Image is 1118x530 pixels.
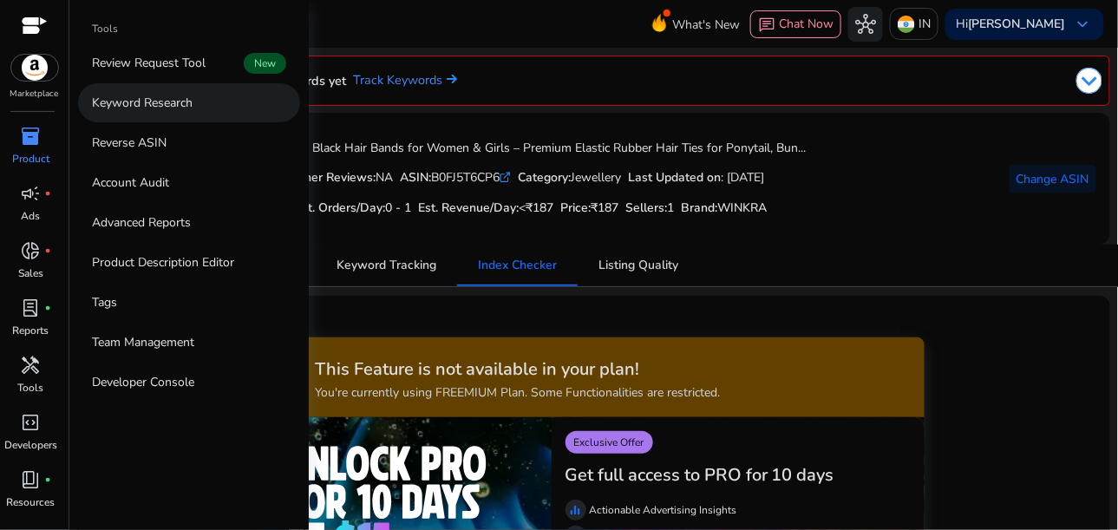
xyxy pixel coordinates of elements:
div: B0FJ5T6CP6 [400,168,511,186]
p: Advanced Reports [92,213,191,232]
p: Resources [7,494,56,510]
p: Reports [13,323,49,338]
img: arrow-right.svg [442,74,457,84]
p: Tools [92,21,118,36]
span: equalizer [569,503,583,517]
button: chatChat Now [750,10,841,38]
p: Team Management [92,333,194,351]
span: 0 - 1 [385,200,411,216]
p: Reverse ASIN [92,134,167,152]
span: Index Checker [478,259,557,272]
p: Product Description Editor [92,253,234,272]
div: NA [269,168,393,186]
span: Change ASIN [1017,170,1089,188]
span: ₹187 [591,200,618,216]
span: fiber_manual_record [45,304,52,311]
span: <₹187 [519,200,553,216]
span: hub [855,14,876,35]
h3: This Feature is not available in your plan! [316,359,721,380]
p: Exclusive Offer [566,431,653,454]
span: lab_profile [21,298,42,318]
span: inventory_2 [21,126,42,147]
span: code_blocks [21,412,42,433]
span: Brand [681,200,715,216]
h3: 10 days [772,465,834,486]
span: fiber_manual_record [45,190,52,197]
h5: Est. Revenue/Day: [418,201,553,216]
p: Hi [956,18,1066,30]
h5: : [681,201,767,216]
span: donut_small [21,240,42,261]
span: chat [758,16,775,34]
div: Jewellery [518,168,621,186]
b: Category: [518,169,571,186]
p: Tags [92,293,117,311]
b: [PERSON_NAME] [968,16,1066,32]
p: Ads [22,208,41,224]
h5: Sellers: [625,201,674,216]
b: Customer Reviews: [269,169,376,186]
h5: Price: [560,201,618,216]
b: Last Updated on [628,169,721,186]
p: Review Request Tool [92,54,206,72]
span: What's New [672,10,740,40]
b: ASIN: [400,169,431,186]
span: campaign [21,183,42,204]
span: 1 [667,200,674,216]
p: You're currently using FREEMIUM Plan. Some Functionalities are restricted. [316,383,721,402]
p: Actionable Advertising Insights [590,502,737,518]
p: Keyword Research [92,94,193,112]
button: hub [848,7,883,42]
p: Developer Console [92,373,194,391]
span: fiber_manual_record [45,476,52,483]
p: Tools [18,380,44,396]
a: Track Keywords [353,71,457,90]
span: Listing Quality [598,259,678,272]
span: handyman [21,355,42,376]
span: Chat Now [779,16,834,32]
p: Developers [4,437,57,453]
h4: WINKRA (30 Pcs) Black Hair Bands for Women & Girls – Premium Elastic Rubber Hair Ties for Ponytai... [212,141,806,156]
h3: Get full access to PRO for [566,465,768,486]
p: IN [919,9,931,39]
span: Keyword Tracking [337,259,436,272]
p: Marketplace [10,88,59,101]
p: Account Audit [92,173,169,192]
span: fiber_manual_record [45,247,52,254]
p: Sales [18,265,43,281]
img: amazon.svg [11,55,58,81]
span: keyboard_arrow_down [1073,14,1094,35]
div: : [DATE] [628,168,764,186]
span: book_4 [21,469,42,490]
img: in.svg [898,16,915,33]
span: New [244,53,286,74]
h5: Est. Orders/Day: [295,201,411,216]
p: Product [12,151,49,167]
span: WINKRA [717,200,767,216]
button: Change ASIN [1010,165,1096,193]
img: dropdown-arrow.svg [1076,68,1102,94]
